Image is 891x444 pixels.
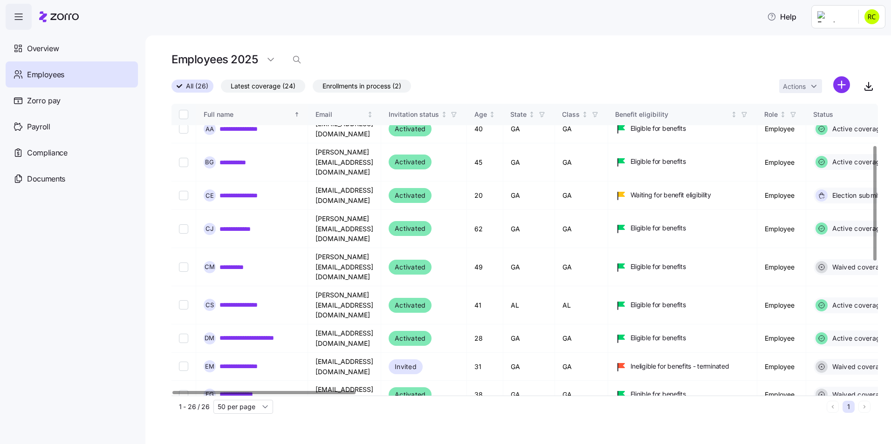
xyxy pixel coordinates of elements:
td: 41 [467,286,503,324]
span: Waiting for benefit eligibility [631,190,711,200]
td: [EMAIL_ADDRESS][DOMAIN_NAME] [308,182,381,210]
input: Select record 10 [179,334,188,343]
th: StateNot sorted [503,104,555,125]
td: 62 [467,210,503,248]
span: D M [205,336,215,342]
h1: Employees 2025 [171,52,258,67]
span: Eligible for benefits [631,262,686,271]
div: Age [474,109,487,120]
th: ClassNot sorted [555,104,608,125]
td: GA [503,182,555,210]
td: 40 [467,115,503,143]
span: Help [767,11,796,22]
a: Zorro pay [6,87,138,114]
span: Active coverage [829,301,884,310]
td: GA [503,324,555,353]
div: Not sorted [528,111,535,118]
span: Election submitted [829,191,891,200]
td: Employee [757,381,806,409]
div: Not sorted [489,111,495,118]
span: A A [206,126,214,132]
th: RoleNot sorted [757,104,806,125]
div: Sorted ascending [294,111,300,118]
div: Full name [204,109,292,120]
div: Not sorted [731,111,737,118]
td: GA [555,353,608,381]
span: C M [205,264,215,270]
span: Eligible for benefits [631,300,686,309]
th: Benefit eligibilityNot sorted [608,104,757,125]
td: 20 [467,182,503,210]
span: Actions [783,83,806,90]
a: Documents [6,166,138,192]
span: Latest coverage (24) [231,80,295,92]
span: Activated [395,190,425,201]
input: Select record 6 [179,191,188,200]
td: GA [555,143,608,182]
span: Active coverage [829,124,884,134]
td: GA [555,381,608,409]
span: Eligible for benefits [631,223,686,233]
td: AL [555,286,608,324]
td: [PERSON_NAME][EMAIL_ADDRESS][DOMAIN_NAME] [308,143,381,182]
span: C E [206,192,214,198]
span: Activated [395,300,425,311]
td: GA [503,210,555,248]
td: Employee [757,182,806,210]
span: Waived coverage [829,262,888,272]
td: Employee [757,324,806,353]
th: EmailNot sorted [308,104,381,125]
td: GA [555,182,608,210]
a: Employees [6,61,138,87]
td: [EMAIL_ADDRESS][DOMAIN_NAME] [308,353,381,381]
div: Benefit eligibility [616,109,729,120]
span: Active coverage [829,157,884,167]
td: GA [503,248,555,286]
span: Compliance [27,147,68,159]
span: C J [206,226,214,232]
span: 1 - 26 / 26 [179,402,210,411]
div: Class [562,109,580,120]
span: Activated [395,389,425,400]
span: Ineligible for benefits - terminated [631,362,729,371]
span: Overview [27,43,59,54]
span: Employees [27,69,64,81]
span: Eligible for benefits [631,124,686,133]
td: [EMAIL_ADDRESS][DOMAIN_NAME] [308,115,381,143]
div: Role [765,109,778,120]
span: Payroll [27,121,50,133]
td: GA [503,115,555,143]
svg: add icon [833,76,850,93]
button: Next page [858,401,870,413]
div: Not sorted [367,111,373,118]
th: Full nameSorted ascending [196,104,308,125]
span: Activated [395,223,425,234]
span: Invited [395,361,417,372]
td: Employee [757,115,806,143]
span: E M [205,363,214,370]
div: Not sorted [441,111,447,118]
span: Waived coverage [829,362,888,371]
td: 28 [467,324,503,353]
a: Payroll [6,114,138,140]
td: Employee [757,248,806,286]
span: All (26) [186,80,208,92]
input: Select all records [179,110,188,119]
td: GA [555,210,608,248]
td: [EMAIL_ADDRESS][DOMAIN_NAME] [308,324,381,353]
input: Select record 12 [179,390,188,399]
td: GA [503,353,555,381]
img: Employer logo [817,11,851,22]
td: 38 [467,381,503,409]
span: C S [206,302,214,308]
td: 31 [467,353,503,381]
td: 49 [467,248,503,286]
span: Active coverage [829,334,884,343]
td: Employee [757,286,806,324]
td: Employee [757,353,806,381]
span: Activated [395,156,425,168]
div: Not sorted [582,111,588,118]
td: GA [503,381,555,409]
div: Invitation status [389,109,439,120]
span: E G [206,392,214,398]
